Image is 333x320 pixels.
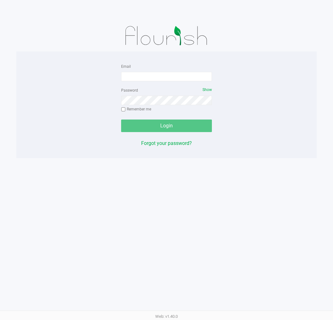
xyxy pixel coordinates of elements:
[121,107,126,112] input: Remember me
[121,106,151,112] label: Remember me
[121,88,138,93] label: Password
[202,88,212,92] span: Show
[155,314,178,319] span: Web: v1.40.0
[121,64,131,69] label: Email
[141,140,192,147] button: Forgot your password?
